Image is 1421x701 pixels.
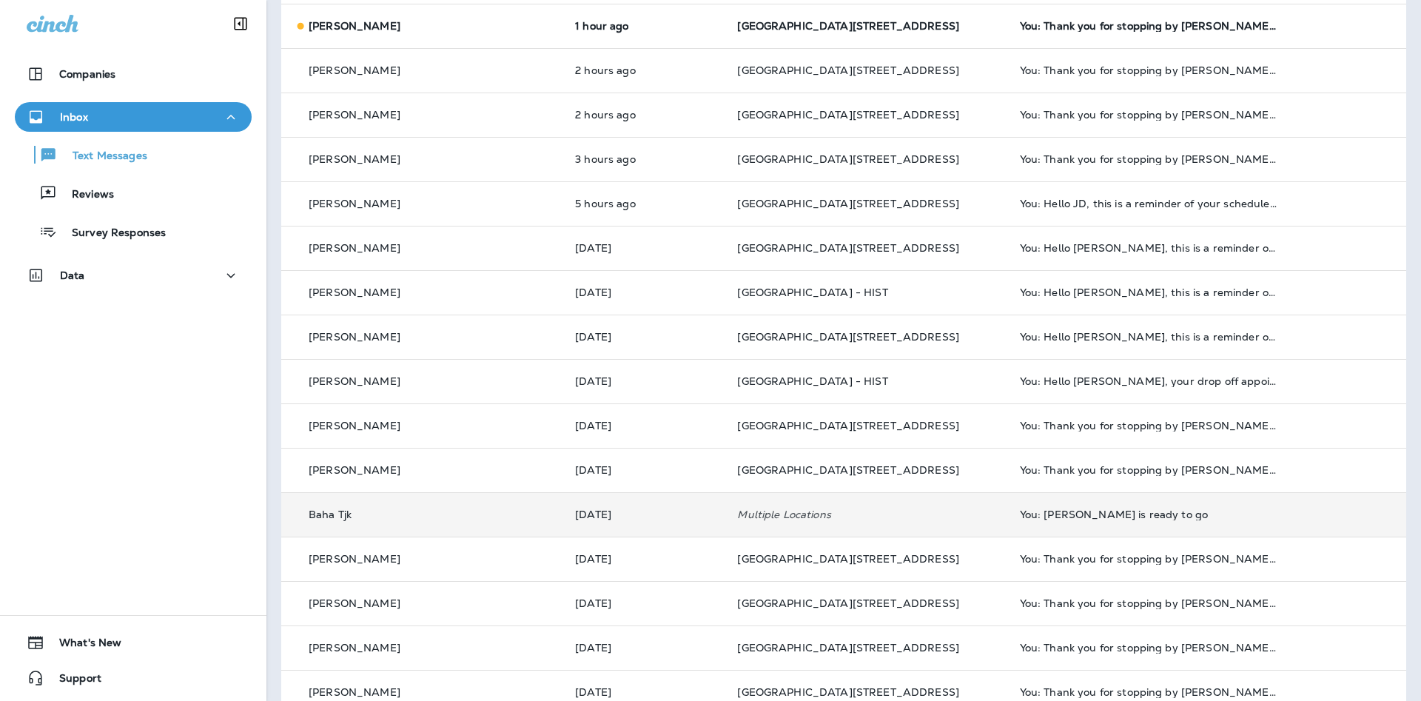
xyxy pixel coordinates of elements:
[737,641,959,654] span: [GEOGRAPHIC_DATA][STREET_ADDRESS]
[309,109,400,121] p: [PERSON_NAME]
[57,227,166,241] p: Survey Responses
[737,552,959,566] span: [GEOGRAPHIC_DATA][STREET_ADDRESS]
[575,642,713,654] p: Sep 19, 2025 02:59 PM
[309,509,352,520] p: Baha Tjk
[737,108,959,121] span: [GEOGRAPHIC_DATA][STREET_ADDRESS]
[309,642,400,654] p: [PERSON_NAME]
[15,663,252,693] button: Support
[737,509,995,520] p: Multiple Locations
[1020,553,1278,565] div: You: Thank you for stopping by Jensen Tire & Auto - South 144th Street. Please take 30 seconds to...
[737,330,959,343] span: [GEOGRAPHIC_DATA][STREET_ADDRESS]
[15,59,252,89] button: Companies
[309,686,400,698] p: [PERSON_NAME]
[60,111,88,123] p: Inbox
[575,109,713,121] p: Sep 22, 2025 11:58 AM
[309,553,400,565] p: [PERSON_NAME]
[575,597,713,609] p: Sep 19, 2025 03:58 PM
[1020,642,1278,654] div: You: Thank you for stopping by Jensen Tire & Auto - South 144th Street. Please take 30 seconds to...
[1020,64,1278,76] div: You: Thank you for stopping by Jensen Tire & Auto - South 144th Street. Please take 30 seconds to...
[309,331,400,343] p: [PERSON_NAME]
[1020,509,1278,520] div: You: Lexus is ready to go
[575,286,713,298] p: Sep 21, 2025 10:55 AM
[44,637,121,654] span: What's New
[1020,20,1278,32] div: You: Thank you for stopping by Jensen Tire & Auto - South 144th Street. Please take 30 seconds to...
[15,216,252,247] button: Survey Responses
[1020,464,1278,476] div: You: Thank you for stopping by Jensen Tire & Auto - South 144th Street. Please take 30 seconds to...
[57,188,114,202] p: Reviews
[575,20,713,32] p: Sep 22, 2025 12:58 PM
[575,375,713,387] p: Sep 21, 2025 09:01 AM
[575,553,713,565] p: Sep 19, 2025 03:58 PM
[309,597,400,609] p: [PERSON_NAME]
[575,464,713,476] p: Sep 20, 2025 08:06 AM
[1020,198,1278,209] div: You: Hello JD, this is a reminder of your scheduled appointment set for 09/23/2025 9:00 AM at Sou...
[737,463,959,477] span: [GEOGRAPHIC_DATA][STREET_ADDRESS]
[220,9,261,38] button: Collapse Sidebar
[737,375,887,388] span: [GEOGRAPHIC_DATA] - HIST
[1020,686,1278,698] div: You: Thank you for stopping by Jensen Tire & Auto - South 144th Street. Please take 30 seconds to...
[309,198,400,209] p: [PERSON_NAME]
[60,269,85,281] p: Data
[309,420,400,432] p: [PERSON_NAME]
[15,628,252,657] button: What's New
[1020,153,1278,165] div: You: Thank you for stopping by Jensen Tire & Auto - South 144th Street. Please take 30 seconds to...
[737,197,959,210] span: [GEOGRAPHIC_DATA][STREET_ADDRESS]
[737,597,959,610] span: [GEOGRAPHIC_DATA][STREET_ADDRESS]
[309,20,400,32] p: [PERSON_NAME]
[575,331,713,343] p: Sep 21, 2025 09:47 AM
[59,68,115,80] p: Companies
[575,242,713,254] p: Sep 21, 2025 12:47 PM
[737,152,959,166] span: [GEOGRAPHIC_DATA][STREET_ADDRESS]
[1020,420,1278,432] div: You: Thank you for stopping by Jensen Tire & Auto - South 144th Street. Please take 30 seconds to...
[575,64,713,76] p: Sep 22, 2025 11:58 AM
[15,102,252,132] button: Inbox
[575,509,713,520] p: Sep 19, 2025 04:58 PM
[737,241,959,255] span: [GEOGRAPHIC_DATA][STREET_ADDRESS]
[58,150,147,164] p: Text Messages
[309,153,400,165] p: [PERSON_NAME]
[309,242,400,254] p: [PERSON_NAME]
[737,19,959,33] span: [GEOGRAPHIC_DATA][STREET_ADDRESS]
[15,178,252,209] button: Reviews
[1020,597,1278,609] div: You: Thank you for stopping by Jensen Tire & Auto - South 144th Street. Please take 30 seconds to...
[575,686,713,698] p: Sep 19, 2025 02:59 PM
[309,464,400,476] p: [PERSON_NAME]
[737,419,959,432] span: [GEOGRAPHIC_DATA][STREET_ADDRESS]
[737,286,887,299] span: [GEOGRAPHIC_DATA] - HIST
[1020,109,1278,121] div: You: Thank you for stopping by Jensen Tire & Auto - South 144th Street. Please take 30 seconds to...
[309,375,400,387] p: [PERSON_NAME]
[1020,286,1278,298] div: You: Hello Tom, this is a reminder of your scheduled appointment set for 09/22/2025 10:00 AM at G...
[737,685,959,699] span: [GEOGRAPHIC_DATA][STREET_ADDRESS]
[575,198,713,209] p: Sep 22, 2025 09:02 AM
[1020,242,1278,254] div: You: Hello Kim, this is a reminder of your scheduled appointment set for 09/22/2025 1:00 PM at So...
[737,64,959,77] span: [GEOGRAPHIC_DATA][STREET_ADDRESS]
[309,64,400,76] p: [PERSON_NAME]
[309,286,400,298] p: [PERSON_NAME]
[15,139,252,170] button: Text Messages
[1020,375,1278,387] div: You: Hello Eric, your drop off appointment at Jensen Tire & Auto is tomorrow. Reschedule? Call +1...
[15,261,252,290] button: Data
[44,672,101,690] span: Support
[575,153,713,165] p: Sep 22, 2025 10:58 AM
[1020,331,1278,343] div: You: Hello Nanci, this is a reminder of your scheduled appointment set for 09/22/2025 10:00 AM at...
[575,420,713,432] p: Sep 20, 2025 08:06 AM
